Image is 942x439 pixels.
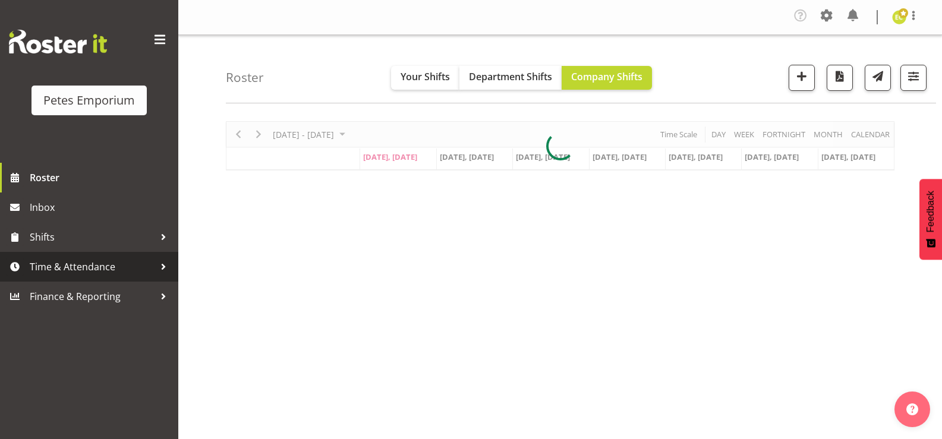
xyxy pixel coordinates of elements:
[827,65,853,91] button: Download a PDF of the roster according to the set date range.
[900,65,927,91] button: Filter Shifts
[925,191,936,232] span: Feedback
[30,288,155,305] span: Finance & Reporting
[226,71,264,84] h4: Roster
[43,91,135,109] div: Petes Emporium
[906,403,918,415] img: help-xxl-2.png
[789,65,815,91] button: Add a new shift
[865,65,891,91] button: Send a list of all shifts for the selected filtered period to all rostered employees.
[30,228,155,246] span: Shifts
[562,66,652,90] button: Company Shifts
[30,198,172,216] span: Inbox
[571,70,642,83] span: Company Shifts
[459,66,562,90] button: Department Shifts
[919,179,942,260] button: Feedback - Show survey
[30,169,172,187] span: Roster
[892,10,906,24] img: emma-croft7499.jpg
[469,70,552,83] span: Department Shifts
[9,30,107,53] img: Rosterit website logo
[391,66,459,90] button: Your Shifts
[30,258,155,276] span: Time & Attendance
[401,70,450,83] span: Your Shifts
